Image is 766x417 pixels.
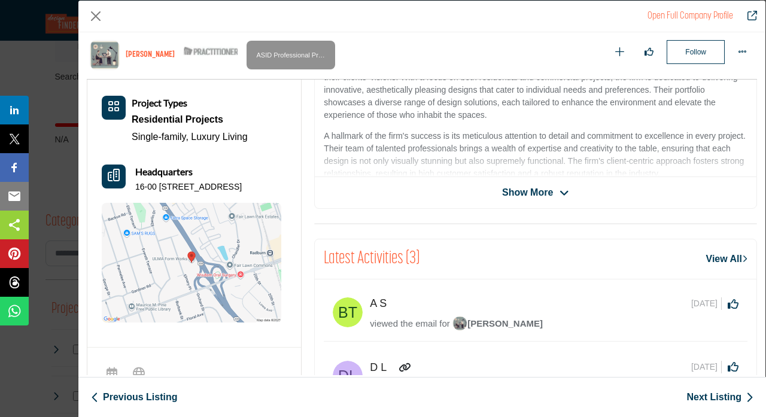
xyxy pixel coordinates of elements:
p: 16-00 [STREET_ADDRESS] [135,181,242,193]
img: ASID Qualified Practitioners [184,44,238,59]
p: Specializing in interior design, this company excels in creating elegant and functional spaces th... [324,59,747,121]
span: [DATE] [691,361,722,373]
a: Link of redirect to contact page [399,361,411,375]
a: View All [706,252,747,266]
b: Headquarters [135,165,193,179]
h5: D L [370,361,396,375]
button: Follow [667,40,725,64]
a: image[PERSON_NAME] [452,317,543,332]
div: Types of projects range from simple residential renovations to highly complex commercial initiati... [132,111,248,129]
img: linda-kreczkowski logo [90,40,120,70]
span: [DATE] [691,297,722,310]
button: More Options [731,41,754,64]
i: Click to Like this activity [728,361,738,372]
i: Click to Like this activity [728,299,738,309]
span: [PERSON_NAME] [452,318,543,328]
b: Project Types [132,97,187,108]
p: A hallmark of the firm's success is its meticulous attention to detail and commitment to excellen... [324,130,747,180]
button: Headquarter icon [102,165,126,188]
img: avtar-image [333,361,363,391]
img: avtar-image [333,297,363,327]
button: Close [87,7,105,25]
a: Redirect to linda-kreczkowski [648,11,733,21]
a: Luxury Living [191,132,247,142]
h2: Latest Activities (3) [324,248,420,270]
a: Project Types [132,98,187,108]
h1: [PERSON_NAME] [126,50,175,60]
img: Location Map [102,203,281,322]
button: Like [637,41,661,64]
span: viewed the email for [370,318,449,328]
a: Redirect to linda-kreczkowski [739,9,757,23]
span: ASID Professional Practitioner [251,44,330,66]
a: Previous Listing [91,390,177,404]
a: Next Listing [686,390,753,404]
a: Residential Projects [132,111,248,129]
h5: A S [370,297,396,311]
a: Single-family, [132,132,189,142]
span: Show More [502,185,553,200]
button: Category Icon [102,96,126,120]
img: image [452,316,467,331]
